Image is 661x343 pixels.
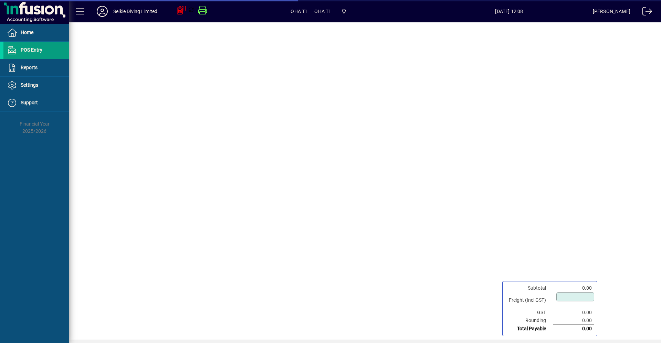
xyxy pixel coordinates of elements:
[3,59,69,76] a: Reports
[3,24,69,41] a: Home
[505,309,553,317] td: GST
[505,317,553,325] td: Rounding
[21,100,38,105] span: Support
[291,6,307,17] span: OHA T1
[3,77,69,94] a: Settings
[21,65,38,70] span: Reports
[505,292,553,309] td: Freight (Incl GST)
[505,325,553,333] td: Total Payable
[593,6,630,17] div: [PERSON_NAME]
[314,6,331,17] span: OHA T1
[553,317,594,325] td: 0.00
[113,6,158,17] div: Selkie Diving Limited
[91,5,113,18] button: Profile
[553,284,594,292] td: 0.00
[553,309,594,317] td: 0.00
[637,1,652,24] a: Logout
[3,94,69,111] a: Support
[505,284,553,292] td: Subtotal
[553,325,594,333] td: 0.00
[426,6,593,17] span: [DATE] 12:08
[21,82,38,88] span: Settings
[21,47,42,53] span: POS Entry
[21,30,33,35] span: Home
